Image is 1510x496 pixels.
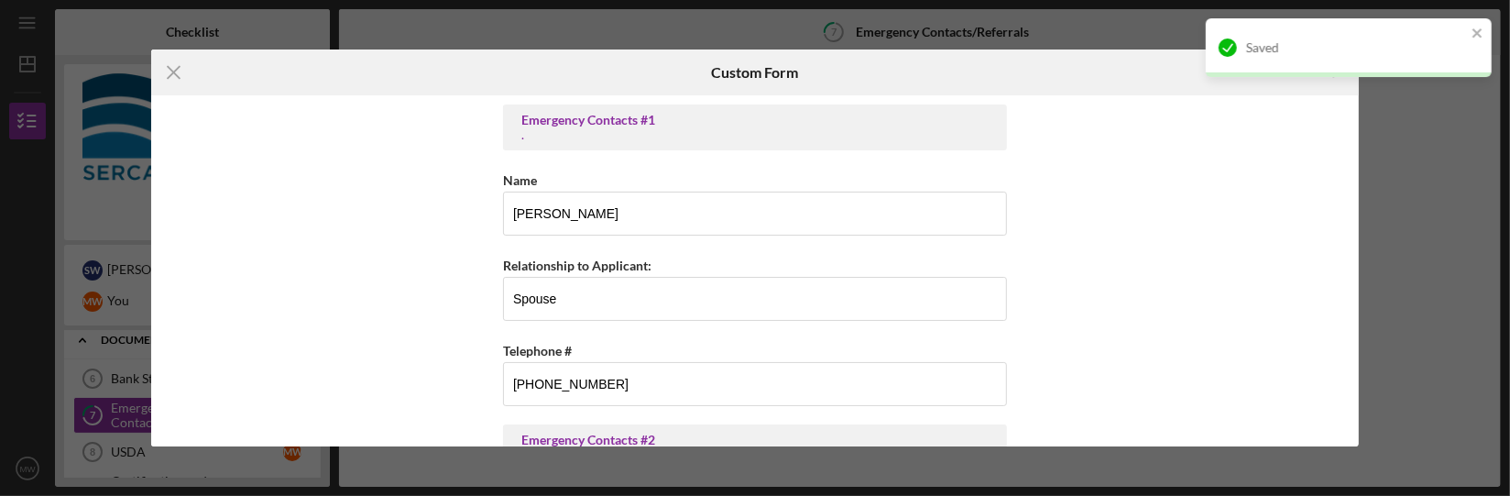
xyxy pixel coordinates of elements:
[503,172,537,188] label: Name
[503,258,651,273] label: Relationship to Applicant:
[712,64,799,81] h6: Custom Form
[521,433,989,447] div: Emergency Contacts #2
[503,343,572,358] label: Telephone #
[521,127,989,142] div: .
[1246,40,1466,55] div: Saved
[521,113,989,127] div: Emergency Contacts #1
[1472,26,1484,43] button: close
